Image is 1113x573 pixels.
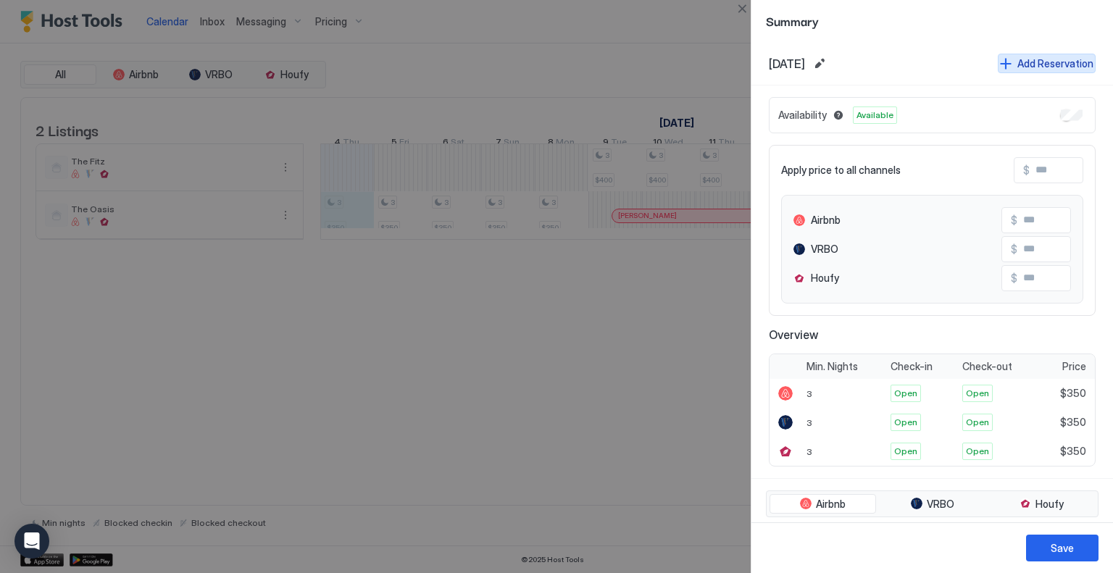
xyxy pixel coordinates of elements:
div: tab-group [766,490,1099,518]
button: Edit date range [811,55,828,72]
span: [DATE] [769,57,805,71]
button: Save [1026,535,1099,561]
span: $350 [1060,387,1086,400]
span: Open [966,445,989,458]
span: 3 [806,388,812,399]
span: $ [1011,243,1017,256]
button: Houfy [988,494,1095,514]
span: VRBO [811,243,838,256]
span: $ [1011,214,1017,227]
span: Price [1062,360,1086,373]
span: $350 [1060,416,1086,429]
span: Open [894,445,917,458]
span: Houfy [811,272,839,285]
span: Check-in [891,360,933,373]
span: Check-out [962,360,1012,373]
div: Add Reservation [1017,56,1093,71]
span: 3 [806,446,812,457]
span: $ [1011,272,1017,285]
span: Overview [769,327,1096,342]
span: Available [856,109,893,122]
span: Apply price to all channels [781,164,901,177]
span: 3 [806,417,812,428]
span: Availability [778,109,827,122]
span: Airbnb [816,498,846,511]
span: $ [1023,164,1030,177]
button: Add Reservation [998,54,1096,73]
span: Min. Nights [806,360,858,373]
span: Open [894,387,917,400]
span: Houfy [1035,498,1064,511]
span: Open [966,387,989,400]
span: Open [894,416,917,429]
button: Airbnb [770,494,876,514]
span: VRBO [927,498,954,511]
div: Open Intercom Messenger [14,524,49,559]
span: $350 [1060,445,1086,458]
button: Blocked dates override all pricing rules and remain unavailable until manually unblocked [830,106,847,124]
div: Save [1051,540,1074,556]
span: Summary [766,12,1099,30]
span: Open [966,416,989,429]
span: Airbnb [811,214,841,227]
button: VRBO [879,494,985,514]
